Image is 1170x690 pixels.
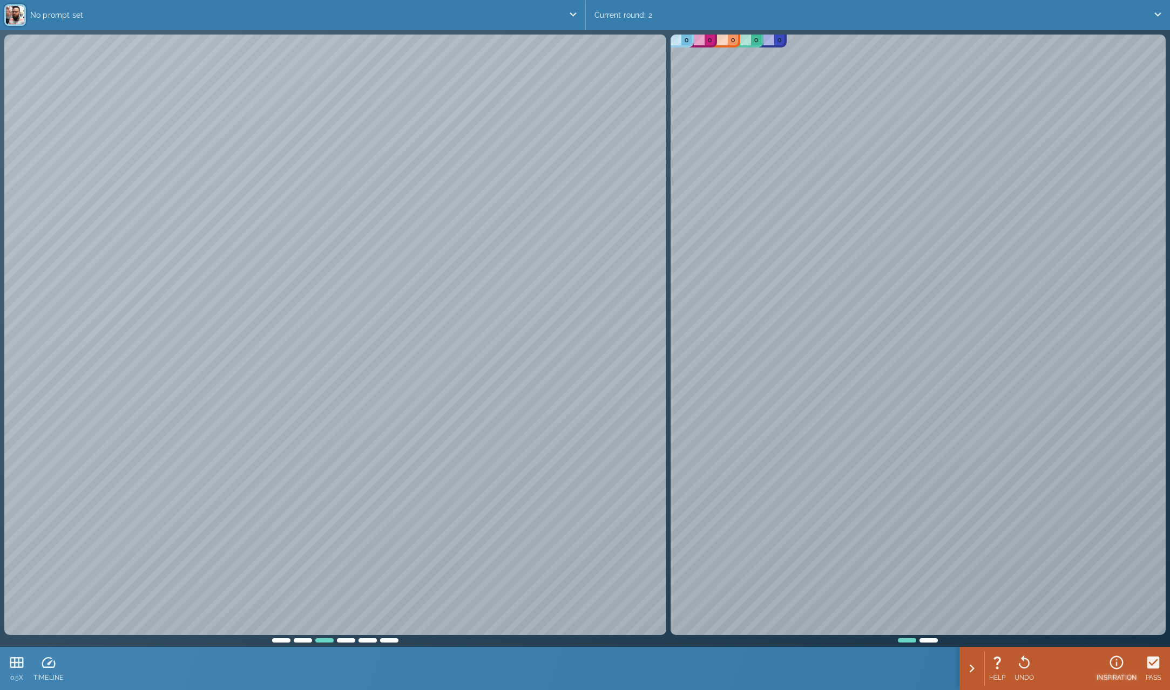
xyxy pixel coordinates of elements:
p: 0.5X [9,673,25,682]
p: 0 [685,35,688,45]
p: 0 [754,35,758,45]
p: 0 [708,35,712,45]
p: TIMELINE [33,673,63,682]
p: HELP [989,673,1006,682]
img: 6e4765a2aa07ad520ea21299820a100d.png [6,6,24,24]
p: 0 [777,35,781,45]
p: 0 [731,35,735,45]
p: UNDO [1015,673,1034,682]
p: INSPIRATION [1097,673,1137,682]
p: No prompt set [26,4,568,26]
p: PASS [1145,673,1161,682]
